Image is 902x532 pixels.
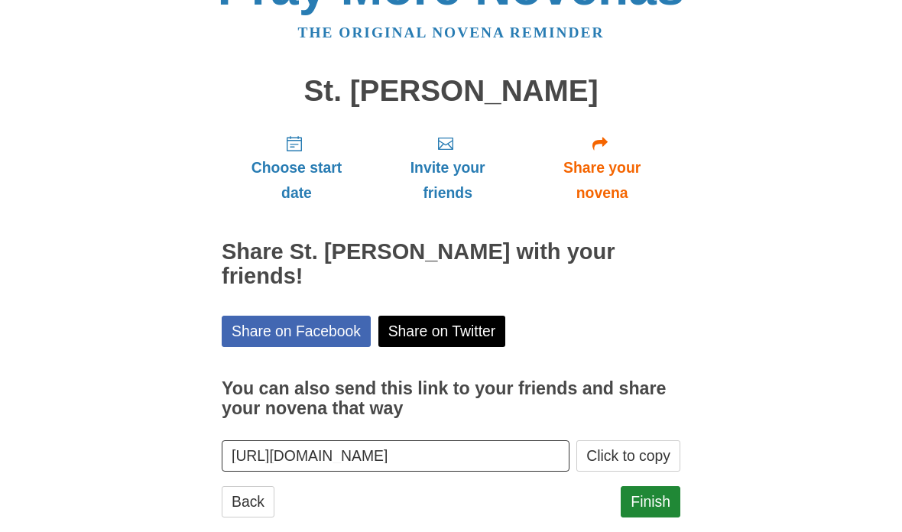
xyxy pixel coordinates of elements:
[387,155,508,206] span: Invite your friends
[222,122,372,213] a: Choose start date
[378,316,506,347] a: Share on Twitter
[298,24,605,41] a: The original novena reminder
[237,155,356,206] span: Choose start date
[621,486,680,517] a: Finish
[222,486,274,517] a: Back
[222,75,680,108] h1: St. [PERSON_NAME]
[222,240,680,289] h2: Share St. [PERSON_NAME] with your friends!
[222,379,680,418] h3: You can also send this link to your friends and share your novena that way
[222,316,371,347] a: Share on Facebook
[524,122,680,213] a: Share your novena
[372,122,524,213] a: Invite your friends
[539,155,665,206] span: Share your novena
[576,440,680,472] button: Click to copy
